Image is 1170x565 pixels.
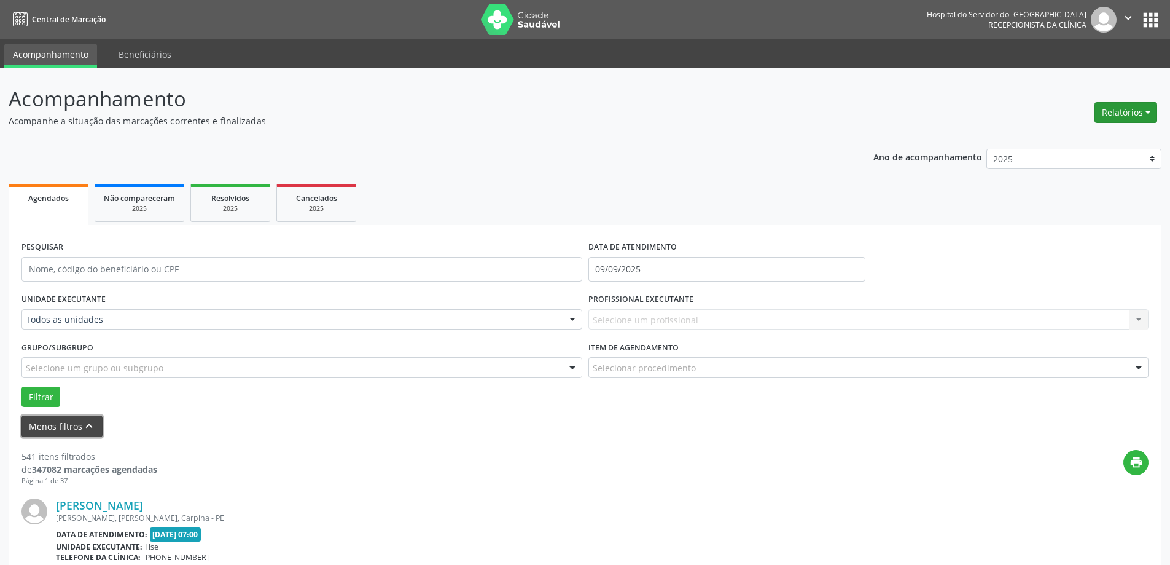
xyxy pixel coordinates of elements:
[56,552,141,563] b: Telefone da clínica:
[26,362,163,374] span: Selecione um grupo ou subgrupo
[21,338,93,357] label: Grupo/Subgrupo
[56,499,143,512] a: [PERSON_NAME]
[1091,7,1117,33] img: img
[56,542,142,552] b: Unidade executante:
[21,387,60,408] button: Filtrar
[9,9,106,30] a: Central de Marcação
[56,513,964,523] div: [PERSON_NAME], [PERSON_NAME], Carpina - PE
[104,204,175,213] div: 2025
[143,552,209,563] span: [PHONE_NUMBER]
[21,290,106,309] label: UNIDADE EXECUTANTE
[21,476,157,486] div: Página 1 de 37
[32,14,106,25] span: Central de Marcação
[9,84,816,114] p: Acompanhamento
[9,114,816,127] p: Acompanhe a situação das marcações correntes e finalizadas
[21,257,582,282] input: Nome, código do beneficiário ou CPF
[21,238,63,257] label: PESQUISAR
[1117,7,1140,33] button: 
[1121,11,1135,25] i: 
[82,419,96,433] i: keyboard_arrow_up
[1129,456,1143,469] i: print
[927,9,1086,20] div: Hospital do Servidor do [GEOGRAPHIC_DATA]
[32,464,157,475] strong: 347082 marcações agendadas
[4,44,97,68] a: Acompanhamento
[588,257,865,282] input: Selecione um intervalo
[21,416,103,437] button: Menos filtroskeyboard_arrow_up
[873,149,982,164] p: Ano de acompanhamento
[286,204,347,213] div: 2025
[588,290,693,309] label: PROFISSIONAL EXECUTANTE
[110,44,180,65] a: Beneficiários
[1123,450,1149,475] button: print
[1140,9,1161,31] button: apps
[988,20,1086,30] span: Recepcionista da clínica
[56,529,147,540] b: Data de atendimento:
[104,193,175,203] span: Não compareceram
[26,314,557,326] span: Todos as unidades
[1094,102,1157,123] button: Relatórios
[588,338,679,357] label: Item de agendamento
[145,542,158,552] span: Hse
[211,193,249,203] span: Resolvidos
[21,450,157,463] div: 541 itens filtrados
[296,193,337,203] span: Cancelados
[593,362,696,374] span: Selecionar procedimento
[588,238,677,257] label: DATA DE ATENDIMENTO
[200,204,261,213] div: 2025
[28,193,69,203] span: Agendados
[21,499,47,524] img: img
[21,463,157,476] div: de
[150,527,201,542] span: [DATE] 07:00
